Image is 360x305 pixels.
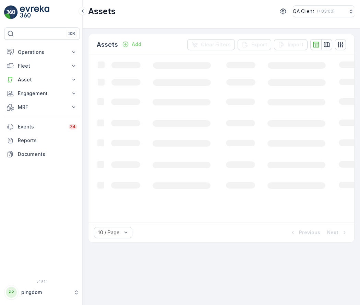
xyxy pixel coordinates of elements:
[327,229,338,236] p: Next
[4,285,80,300] button: PPpingdom
[6,287,17,298] div: PP
[18,90,66,97] p: Engagement
[21,289,70,296] p: pingdom
[293,5,355,17] button: QA Client(+03:00)
[299,229,320,236] p: Previous
[4,5,18,19] img: logo
[119,40,144,48] button: Add
[20,5,49,19] img: logo_light-DOdMpM7g.png
[4,87,80,100] button: Engagement
[201,41,231,48] p: Clear Filters
[18,49,66,56] p: Operations
[4,59,80,73] button: Fleet
[251,41,267,48] p: Export
[4,73,80,87] button: Asset
[289,228,321,237] button: Previous
[70,124,76,129] p: 34
[18,76,66,83] p: Asset
[88,6,116,17] p: Assets
[132,41,141,48] p: Add
[4,100,80,114] button: MRF
[4,147,80,161] a: Documents
[326,228,349,237] button: Next
[288,41,303,48] p: Import
[293,8,314,15] p: QA Client
[97,40,118,49] p: Assets
[238,39,271,50] button: Export
[18,63,66,69] p: Fleet
[4,45,80,59] button: Operations
[274,39,308,50] button: Import
[187,39,235,50] button: Clear Filters
[18,137,77,144] p: Reports
[18,104,66,111] p: MRF
[4,280,80,284] span: v 1.51.1
[4,134,80,147] a: Reports
[4,120,80,134] a: Events34
[317,9,335,14] p: ( +03:00 )
[68,31,75,36] p: ⌘B
[18,151,77,158] p: Documents
[18,123,64,130] p: Events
